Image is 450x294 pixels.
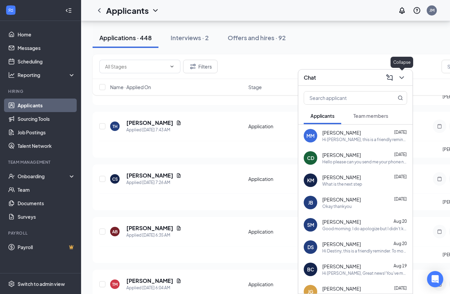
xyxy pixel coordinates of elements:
[18,139,75,153] a: Talent Network
[8,72,15,78] svg: Analysis
[126,127,181,133] div: Applied [DATE] 7:43 AM
[307,266,314,273] div: BC
[8,280,15,287] svg: Settings
[307,177,314,184] div: KM
[176,278,181,284] svg: Document
[435,229,444,234] svg: Note
[394,219,407,224] span: Aug 20
[394,263,407,268] span: Aug 19
[304,91,384,104] input: Search applicant
[126,172,173,179] h5: [PERSON_NAME]
[322,263,361,270] span: [PERSON_NAME]
[322,270,407,276] div: Hi [PERSON_NAME], Great news! You've moved on to the next stage of the application. We have a few...
[304,74,316,81] h3: Chat
[112,124,118,129] div: TH
[322,285,361,292] span: [PERSON_NAME]
[248,176,315,182] div: Application
[18,173,70,180] div: Onboarding
[126,119,173,127] h5: [PERSON_NAME]
[126,224,173,232] h5: [PERSON_NAME]
[248,228,315,235] div: Application
[322,181,362,187] div: What is the next step
[65,7,72,14] svg: Collapse
[435,176,444,182] svg: Note
[95,6,103,15] svg: ChevronLeft
[18,196,75,210] a: Documents
[427,271,443,287] div: Open Intercom Messenger
[322,152,361,158] span: [PERSON_NAME]
[322,226,407,232] div: Good morning. I do apologize but I didn't know this is a sales job. I'm not interested in sales.
[18,72,76,78] div: Reporting
[106,5,149,16] h1: Applicants
[228,33,286,42] div: Offers and hires · 92
[112,282,118,287] div: TM
[394,174,407,179] span: [DATE]
[310,113,334,119] span: Applicants
[429,7,434,13] div: JM
[110,84,151,90] span: Name · Applied On
[18,126,75,139] a: Job Postings
[99,33,152,42] div: Applications · 448
[322,196,361,203] span: [PERSON_NAME]
[398,95,403,101] svg: MagnifyingGlass
[8,230,74,236] div: Payroll
[8,173,15,180] svg: UserCheck
[391,57,413,68] div: Collapse
[394,286,407,291] span: [DATE]
[322,218,361,225] span: [PERSON_NAME]
[307,244,314,250] div: DS
[18,28,75,41] a: Home
[18,240,75,254] a: PayrollCrown
[307,221,314,228] div: SM
[183,60,218,73] button: Filter Filters
[126,179,181,186] div: Applied [DATE] 7:26 AM
[322,248,407,254] div: Hi Destiny, this is a friendly reminder. To move forward with your application for Retail Securit...
[8,88,74,94] div: Hiring
[394,196,407,202] span: [DATE]
[322,204,352,209] div: Okay thankyou
[18,99,75,112] a: Applicants
[322,241,361,247] span: [PERSON_NAME]
[322,137,407,142] div: Hi [PERSON_NAME], this is a friendly reminder. To move forward with your application for Armed Of...
[306,132,315,139] div: MM
[248,123,315,130] div: Application
[353,113,388,119] span: Team members
[396,72,407,83] button: ChevronDown
[322,129,361,136] span: [PERSON_NAME]
[322,174,361,181] span: [PERSON_NAME]
[307,155,314,161] div: CD
[176,173,181,178] svg: Document
[398,6,406,15] svg: Notifications
[126,285,181,291] div: Applied [DATE] 6:04 AM
[126,232,181,239] div: Applied [DATE] 6:35 AM
[7,7,14,14] svg: WorkstreamLogo
[435,124,444,129] svg: Note
[8,159,74,165] div: Team Management
[18,183,75,196] a: Team
[18,280,65,287] div: Switch to admin view
[176,225,181,231] svg: Document
[322,159,407,165] div: Hello please can you send me your phone number please so that we can talk about the work
[18,112,75,126] a: Sourcing Tools
[385,74,394,82] svg: ComposeMessage
[308,199,313,206] div: JB
[189,62,197,71] svg: Filter
[398,74,406,82] svg: ChevronDown
[248,84,262,90] span: Stage
[413,6,421,15] svg: QuestionInfo
[169,64,175,69] svg: ChevronDown
[18,210,75,223] a: Surveys
[248,281,315,288] div: Application
[384,72,395,83] button: ComposeMessage
[171,33,209,42] div: Interviews · 2
[151,6,159,15] svg: ChevronDown
[176,120,181,126] svg: Document
[394,130,407,135] span: [DATE]
[394,152,407,157] span: [DATE]
[18,41,75,55] a: Messages
[394,241,407,246] span: Aug 20
[126,277,173,285] h5: [PERSON_NAME]
[112,229,118,235] div: AB
[18,55,75,68] a: Scheduling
